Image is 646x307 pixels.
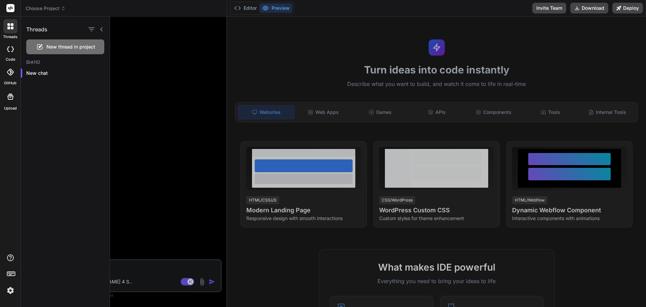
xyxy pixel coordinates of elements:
h1: Threads [26,25,47,33]
button: Deploy [612,3,643,13]
span: Choose Project [26,5,66,12]
h2: [DATE] [21,60,110,65]
label: threads [3,34,17,40]
img: settings [5,285,16,296]
label: code [6,57,15,62]
button: Editor [231,3,259,13]
button: Download [570,3,608,13]
button: Invite Team [532,3,566,13]
span: New thread in project [46,43,95,50]
p: New chat [26,70,110,76]
label: Upload [4,105,17,111]
button: Preview [259,3,292,13]
label: GitHub [4,80,16,86]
